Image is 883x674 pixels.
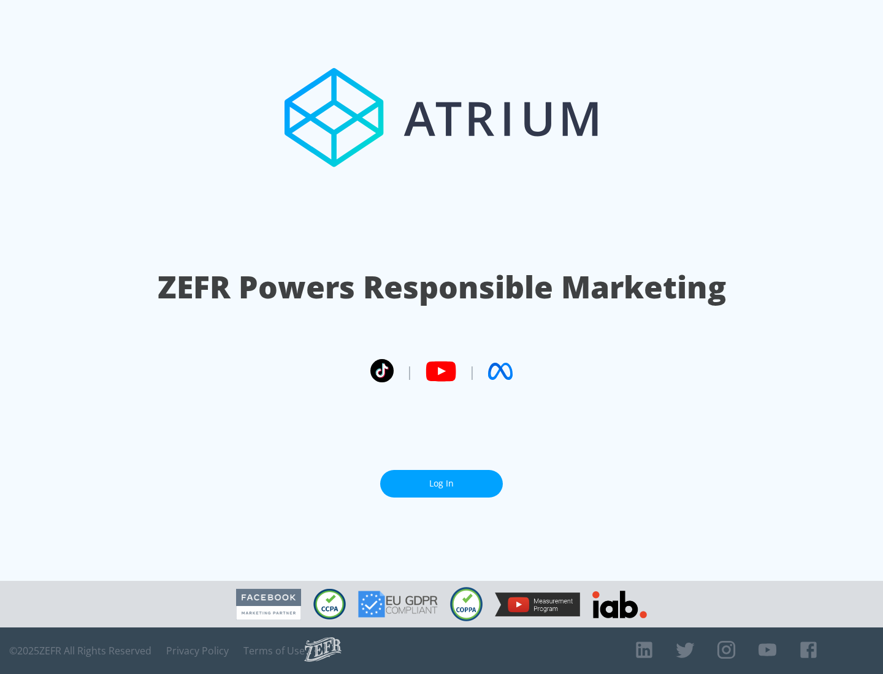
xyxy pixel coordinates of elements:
img: COPPA Compliant [450,587,483,621]
img: CCPA Compliant [313,589,346,619]
span: | [468,362,476,381]
a: Log In [380,470,503,498]
span: © 2025 ZEFR All Rights Reserved [9,645,151,657]
a: Terms of Use [243,645,305,657]
h1: ZEFR Powers Responsible Marketing [158,266,726,308]
span: | [406,362,413,381]
img: IAB [592,591,647,618]
img: YouTube Measurement Program [495,593,580,616]
a: Privacy Policy [166,645,229,657]
img: GDPR Compliant [358,591,438,618]
img: Facebook Marketing Partner [236,589,301,620]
